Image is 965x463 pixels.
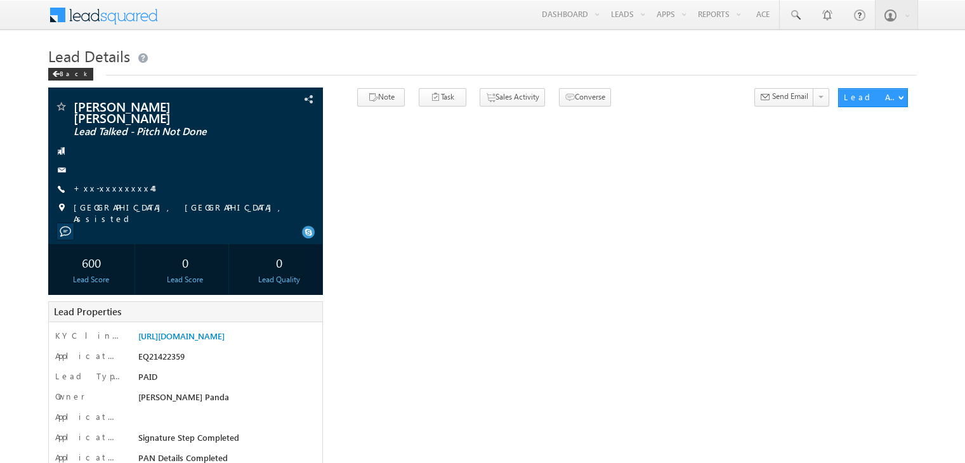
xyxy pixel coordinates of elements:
span: Lead Properties [54,305,121,318]
label: Application Status New [55,431,121,443]
div: Back [48,68,93,81]
div: Lead Actions [844,91,898,103]
button: Send Email [754,88,814,107]
div: 0 [239,251,319,274]
span: Lead Details [48,46,130,66]
span: [PERSON_NAME] Panda [138,391,229,402]
div: 600 [51,251,131,274]
button: Lead Actions [838,88,908,107]
div: PAID [135,370,312,388]
span: Lead Talked - Pitch Not Done [74,126,244,138]
button: Converse [559,88,611,107]
a: +xx-xxxxxxxx44 [74,183,153,193]
span: Send Email [772,91,808,102]
div: Lead Quality [239,274,319,285]
span: [PERSON_NAME] [PERSON_NAME] [74,100,244,123]
div: EQ21422359 [135,350,312,368]
div: 0 [145,251,225,274]
span: [GEOGRAPHIC_DATA], [GEOGRAPHIC_DATA], Assisted [74,202,296,225]
div: Lead Score [145,274,225,285]
label: Lead Type [55,370,121,382]
label: KYC link 2_0 [55,330,121,341]
a: Back [48,67,100,78]
button: Note [357,88,405,107]
a: [URL][DOMAIN_NAME] [138,330,225,341]
div: Signature Step Completed [135,431,312,449]
label: Application Status First time Drop Off [55,452,121,463]
button: Sales Activity [480,88,545,107]
label: Application Number [55,350,121,362]
label: Owner [55,391,85,402]
button: Task [419,88,466,107]
label: Application Status [55,411,121,422]
div: Lead Score [51,274,131,285]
